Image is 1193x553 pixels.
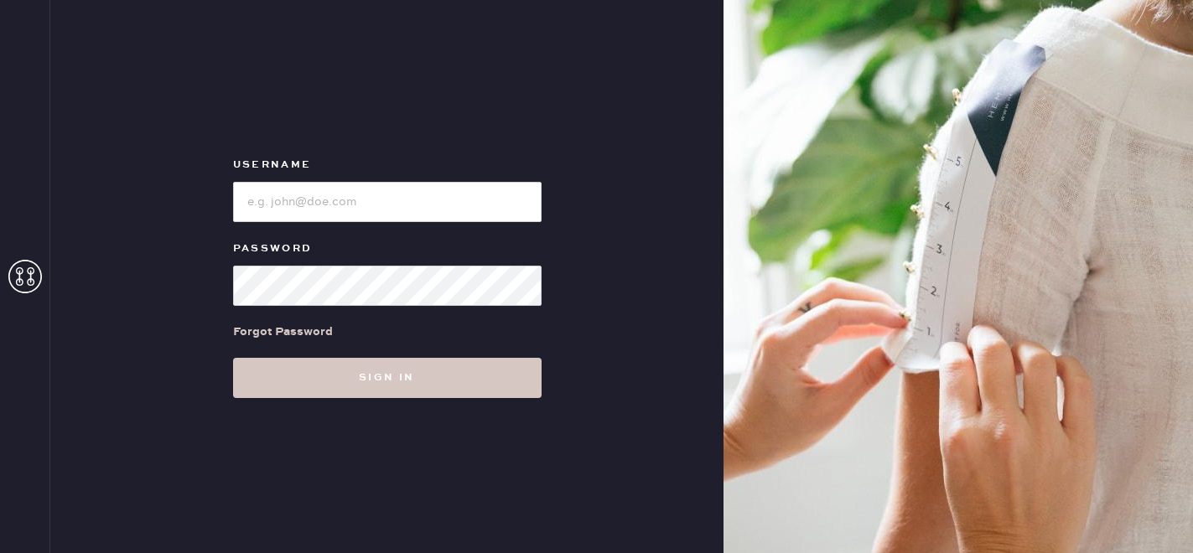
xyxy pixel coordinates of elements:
[233,323,333,341] div: Forgot Password
[233,358,542,398] button: Sign in
[233,155,542,175] label: Username
[233,182,542,222] input: e.g. john@doe.com
[233,306,333,358] a: Forgot Password
[233,239,542,259] label: Password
